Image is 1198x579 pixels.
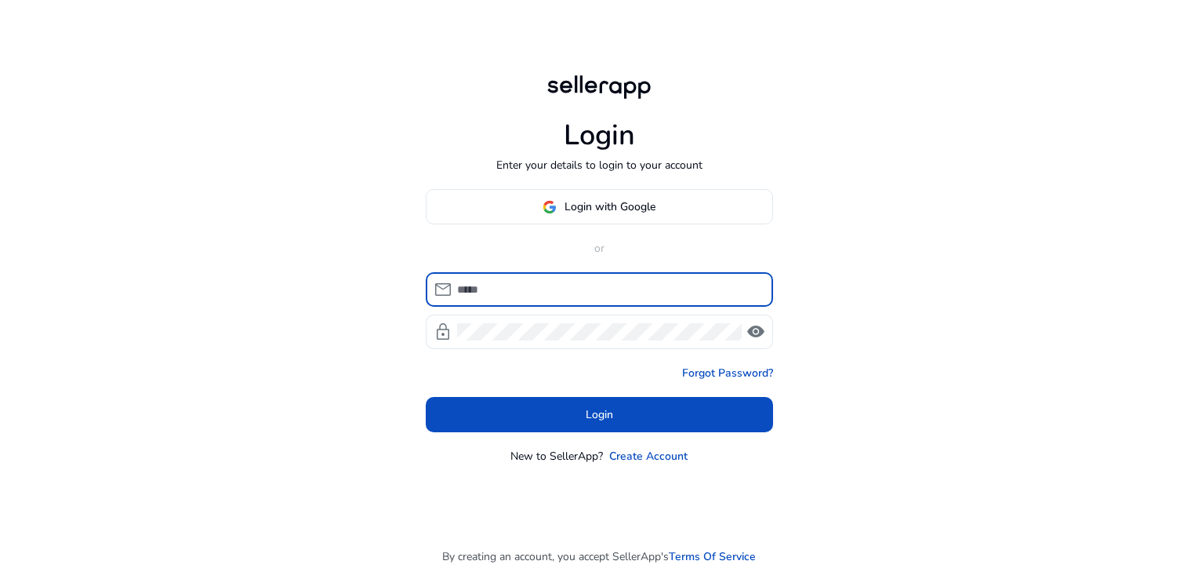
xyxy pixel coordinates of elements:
[669,548,756,565] a: Terms Of Service
[682,365,773,381] a: Forgot Password?
[510,448,603,464] p: New to SellerApp?
[434,280,452,299] span: mail
[426,189,773,224] button: Login with Google
[609,448,688,464] a: Create Account
[543,200,557,214] img: google-logo.svg
[565,198,655,215] span: Login with Google
[586,406,613,423] span: Login
[564,118,635,152] h1: Login
[496,157,702,173] p: Enter your details to login to your account
[746,322,765,341] span: visibility
[426,240,773,257] p: or
[426,397,773,432] button: Login
[434,322,452,341] span: lock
